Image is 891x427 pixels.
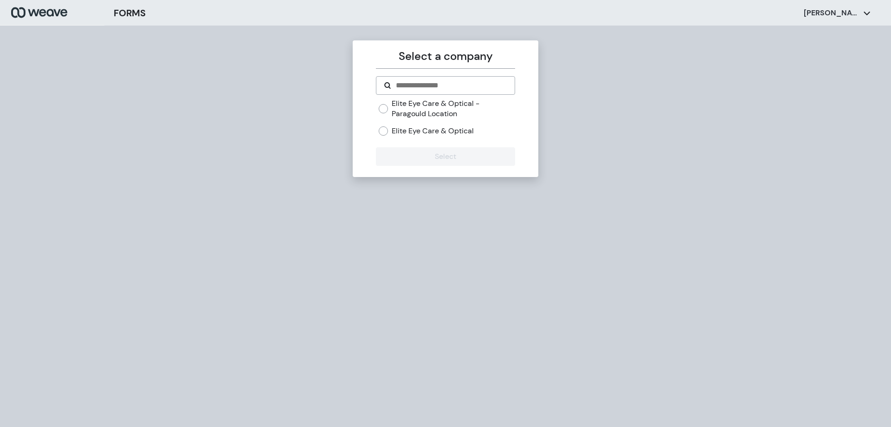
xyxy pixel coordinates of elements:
[376,48,515,65] p: Select a company
[392,99,515,118] label: Elite Eye Care & Optical - Paragould Location
[114,6,146,20] h3: FORMS
[395,80,507,91] input: Search
[392,126,474,136] label: Elite Eye Care & Optical
[376,147,515,166] button: Select
[804,8,859,18] p: [PERSON_NAME]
